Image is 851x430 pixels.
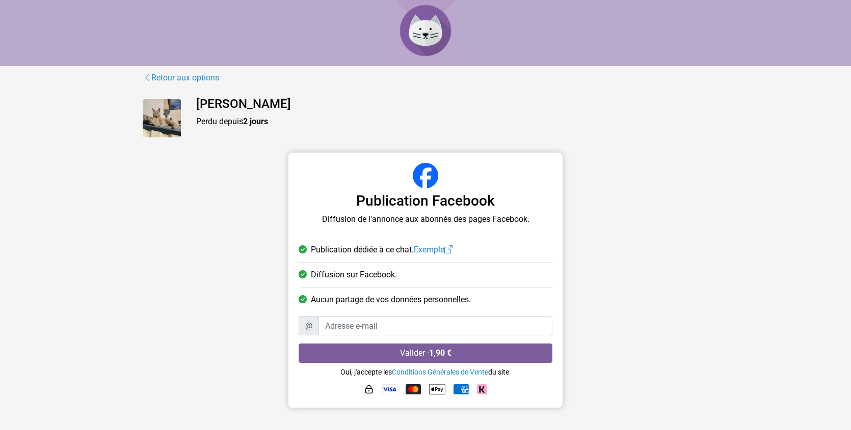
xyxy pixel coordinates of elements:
[196,116,708,128] p: Perdu depuis
[340,368,511,376] small: Oui, j'accepte les du site.
[196,97,708,111] h4: [PERSON_NAME]
[382,384,397,394] img: Visa
[243,117,268,126] strong: 2 jours
[454,384,469,394] img: American Express
[392,368,488,376] a: Conditions Générales de Vente
[414,245,453,254] a: Exemple
[406,384,421,394] img: Mastercard
[429,381,445,397] img: Apple Pay
[311,244,453,256] span: Publication dédiée à ce chat.
[311,294,471,306] span: Aucun partage de vos données personnelles.
[429,348,451,358] strong: 1,90 €
[364,384,374,394] img: HTTPS : paiement sécurisé
[477,384,487,394] img: Klarna
[413,163,438,188] img: Facebook
[318,316,552,335] input: Adresse e-mail
[299,316,319,335] span: @
[311,269,397,281] span: Diffusion sur Facebook.
[299,192,552,210] h3: Publication Facebook
[143,71,220,84] a: Retour aux options
[299,343,552,363] button: Valider ·1,90 €
[299,213,552,225] p: Diffusion de l'annonce aux abonnés des pages Facebook.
